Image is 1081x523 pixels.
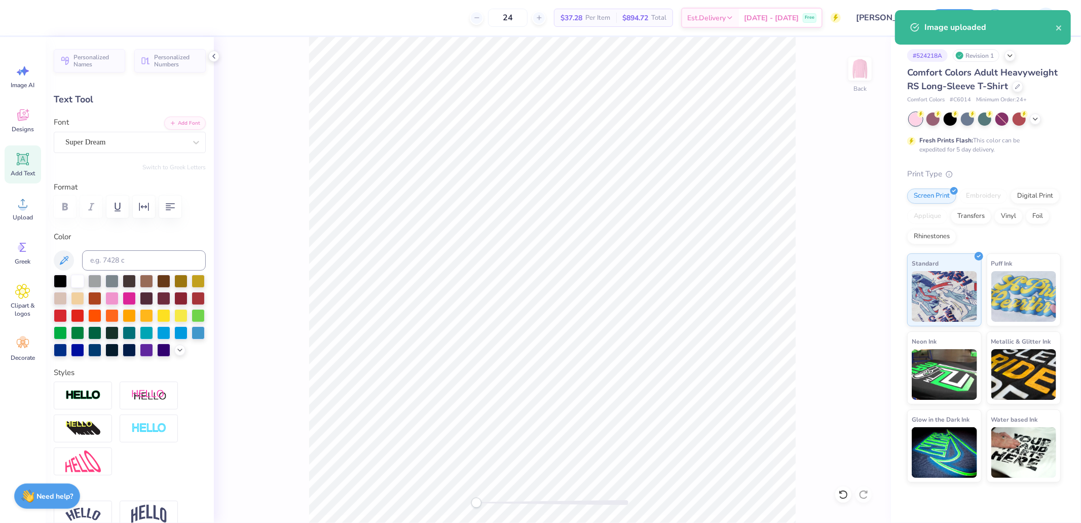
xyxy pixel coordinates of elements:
[907,189,956,204] div: Screen Print
[959,189,1008,204] div: Embroidery
[994,209,1023,224] div: Vinyl
[471,498,481,508] div: Accessibility label
[65,451,101,472] img: Free Distort
[907,209,948,224] div: Applique
[912,271,977,322] img: Standard
[953,49,999,62] div: Revision 1
[65,508,101,521] img: Arc
[585,13,610,23] span: Per Item
[12,125,34,133] span: Designs
[991,271,1057,322] img: Puff Ink
[907,96,945,104] span: Comfort Colors
[65,421,101,437] img: 3D Illusion
[11,169,35,177] span: Add Text
[919,136,973,144] strong: Fresh Prints Flash:
[687,13,726,23] span: Est. Delivery
[82,250,206,271] input: e.g. 7428 c
[912,258,939,269] span: Standard
[561,13,582,23] span: $37.28
[912,349,977,400] img: Neon Ink
[488,9,528,27] input: – –
[131,389,167,402] img: Shadow
[907,66,1058,92] span: Comfort Colors Adult Heavyweight RS Long-Sleeve T-Shirt
[54,231,206,243] label: Color
[805,14,814,21] span: Free
[912,414,970,425] span: Glow in the Dark Ink
[912,427,977,478] img: Glow in the Dark Ink
[54,367,74,379] label: Styles
[919,136,1044,154] div: This color can be expedited for 5 day delivery.
[134,49,206,72] button: Personalized Numbers
[164,117,206,130] button: Add Font
[848,8,923,28] input: Untitled Design
[73,54,119,68] span: Personalized Names
[6,302,40,318] span: Clipart & logos
[991,336,1051,347] span: Metallic & Glitter Ink
[976,96,1027,104] span: Minimum Order: 24 +
[951,209,991,224] div: Transfers
[850,59,870,79] img: Back
[651,13,666,23] span: Total
[991,349,1057,400] img: Metallic & Glitter Ink
[11,81,35,89] span: Image AI
[907,168,1061,180] div: Print Type
[924,21,1056,33] div: Image uploaded
[991,258,1013,269] span: Puff Ink
[912,336,937,347] span: Neon Ink
[11,354,35,362] span: Decorate
[744,13,799,23] span: [DATE] - [DATE]
[1036,8,1056,28] img: Michael Galon
[1017,8,1061,28] a: MG
[13,213,33,221] span: Upload
[54,117,69,128] label: Font
[622,13,648,23] span: $894.72
[991,427,1057,478] img: Water based Ink
[142,163,206,171] button: Switch to Greek Letters
[65,390,101,401] img: Stroke
[1056,21,1063,33] button: close
[991,414,1038,425] span: Water based Ink
[131,423,167,434] img: Negative Space
[154,54,200,68] span: Personalized Numbers
[853,84,867,93] div: Back
[54,49,125,72] button: Personalized Names
[1026,209,1050,224] div: Foil
[1011,189,1060,204] div: Digital Print
[907,229,956,244] div: Rhinestones
[54,181,206,193] label: Format
[54,93,206,106] div: Text Tool
[15,257,31,266] span: Greek
[907,49,948,62] div: # 524218A
[950,96,971,104] span: # C6014
[37,492,73,501] strong: Need help?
